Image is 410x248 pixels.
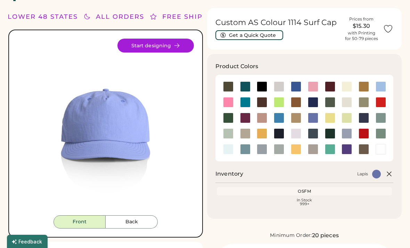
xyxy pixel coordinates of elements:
div: Lapis [357,171,368,177]
div: Minimum Order: [270,232,312,239]
div: 1114 Style Image [17,39,194,215]
iframe: Front Chat [377,217,407,247]
div: In Stock 999+ [218,198,391,206]
div: FREE SHIPPING [162,12,222,22]
div: 20 pieces [312,231,339,240]
div: $15.30 [344,22,379,30]
div: with Printing for 50-79 pieces [345,30,378,41]
div: ALL ORDERS [96,12,144,22]
div: LOWER 48 STATES [8,12,78,22]
div: Prices from [349,16,374,22]
button: Front [54,215,106,229]
h3: Product Colors [215,62,258,71]
div: OSFM [218,189,391,194]
img: 1114 - Lapis Front Image [17,39,194,215]
button: Get a Quick Quote [215,30,283,40]
h1: Custom AS Colour 1114 Surf Cap [215,18,340,27]
button: Back [106,215,158,229]
h2: Inventory [215,170,243,178]
button: Start designing [117,39,194,53]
